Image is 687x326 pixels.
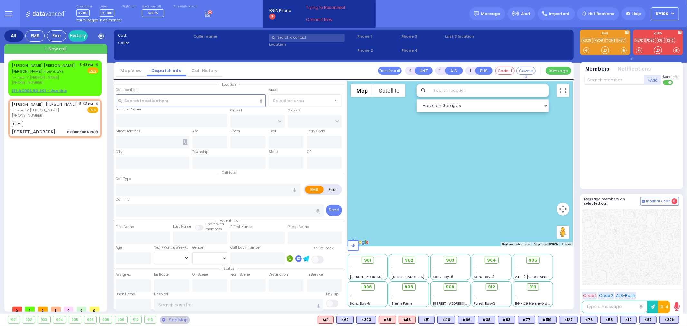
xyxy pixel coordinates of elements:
div: ALS [379,316,396,324]
span: [STREET_ADDRESS][PERSON_NAME] [391,274,452,279]
label: Use Callback [311,246,334,251]
div: K303 [356,316,376,324]
a: KYD8 [594,38,605,43]
div: Fire [47,30,66,42]
label: Assigned [116,272,132,277]
div: 905 [69,316,81,323]
div: EMS [25,30,45,42]
span: BRIA Phone [269,8,291,14]
label: Street Address [116,129,141,134]
span: - [474,292,476,296]
span: 908 [405,284,413,290]
input: Search location here [116,94,266,107]
label: Fire units on call [174,5,198,9]
div: K38 [478,316,495,324]
span: [PHONE_NUMBER] [12,113,43,118]
span: Trying to Reconnect... [306,5,357,11]
div: BLS [518,316,535,324]
span: members [205,227,222,232]
button: Notifications [618,65,651,73]
span: - [474,270,476,274]
span: - [433,265,434,270]
span: ר' משה - ר' [PERSON_NAME] [12,75,78,80]
span: [PERSON_NAME] זילבערשטיין [12,69,63,74]
label: Gender [192,245,205,250]
button: Members [586,65,610,73]
label: Cross 2 [288,108,301,113]
div: K12 [620,316,637,324]
span: Sanz Bay-4 [474,274,495,279]
span: AT - 2 [GEOGRAPHIC_DATA] [515,274,563,279]
span: ✕ [95,101,98,107]
div: ALS [318,316,334,324]
div: BLS [659,316,679,324]
span: [STREET_ADDRESS][PERSON_NAME] [433,301,493,306]
a: Connect Now [306,17,357,23]
span: Ky100 [656,11,669,17]
div: M4 [318,316,334,324]
span: Notifications [588,11,614,17]
span: - [350,296,352,301]
div: BLS [498,316,515,324]
button: Code 1 [582,292,597,300]
span: 903 [446,257,454,264]
span: ר' ליפא - ר' [PERSON_NAME] [12,108,77,113]
a: FD62 [645,38,656,43]
div: 902 [23,316,35,323]
label: Call Type [116,177,131,182]
span: Important [549,11,570,17]
label: ZIP [307,149,311,155]
div: 909 [115,316,127,323]
a: K61 [657,38,665,43]
span: - [515,265,517,270]
span: + New call [45,46,66,52]
span: 0 [90,307,99,312]
span: 901 [364,257,371,264]
button: Transfer call [378,67,402,75]
div: BLS [538,316,557,324]
span: Status [220,266,238,271]
small: Share with [205,222,224,226]
button: Ky100 [651,7,679,20]
div: K51 [418,316,435,324]
button: Code 2 [598,292,614,300]
div: BLS [559,316,578,324]
span: Internal Chat [646,199,670,204]
div: ALS [399,316,416,324]
span: BG - 29 Merriewold S. [515,301,551,306]
span: 1 [25,307,35,312]
span: 902 [405,257,413,264]
label: KJFD [633,32,683,36]
span: Send text [663,74,679,79]
span: 906 [363,284,372,290]
a: 1212 [666,38,675,43]
input: Search member [584,75,644,85]
button: ALS [445,67,463,75]
a: K329 [582,38,593,43]
span: Sanz Bay-5 [350,301,371,306]
span: Smith Farm [391,301,412,306]
button: +Add [644,75,661,85]
div: BLS [437,316,455,324]
a: KJFD [635,38,645,43]
span: Phone 2 [357,48,399,53]
span: 0 [672,198,677,204]
input: Search location [429,84,549,97]
button: BUS [475,67,493,75]
label: Room [230,129,240,134]
button: Covered [516,67,536,75]
div: BLS [458,316,475,324]
h5: Message members on selected call [584,197,640,206]
span: 5:42 PM [80,101,93,106]
u: 151 ACRES RD 301 - Use this [12,88,67,93]
a: Dispatch info [147,67,186,73]
span: 0 [77,307,86,312]
button: Toggle fullscreen view [557,84,569,97]
div: BLS [600,316,618,324]
span: [STREET_ADDRESS][PERSON_NAME] [350,274,411,279]
label: Call Info [116,197,130,202]
span: - [391,296,393,301]
label: Hospital [154,292,168,297]
span: Call type [218,170,240,175]
span: 1 [51,307,61,312]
